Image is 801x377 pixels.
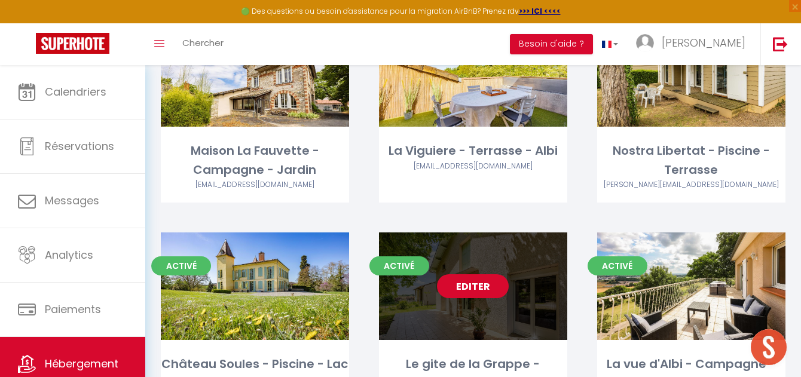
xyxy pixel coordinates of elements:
[636,34,654,52] img: ...
[45,193,99,208] span: Messages
[45,247,93,262] span: Analytics
[45,302,101,317] span: Paiements
[173,23,233,65] a: Chercher
[379,161,567,172] div: Airbnb
[45,84,106,99] span: Calendriers
[182,36,224,49] span: Chercher
[597,179,785,191] div: Airbnb
[45,356,118,371] span: Hébergement
[161,179,349,191] div: Airbnb
[161,142,349,179] div: Maison La Fauvette - Campagne - Jardin
[151,256,211,275] span: Activé
[662,35,745,50] span: [PERSON_NAME]
[627,23,760,65] a: ... [PERSON_NAME]
[45,139,114,154] span: Réservations
[519,6,561,16] a: >>> ICI <<<<
[437,274,509,298] a: Editer
[773,36,788,51] img: logout
[379,142,567,160] div: La Viguiere - Terrasse - Albi
[588,256,647,275] span: Activé
[510,34,593,54] button: Besoin d'aide ?
[36,33,109,54] img: Super Booking
[369,256,429,275] span: Activé
[751,329,787,365] div: Ouvrir le chat
[597,142,785,179] div: Nostra Libertat - Piscine - Terrasse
